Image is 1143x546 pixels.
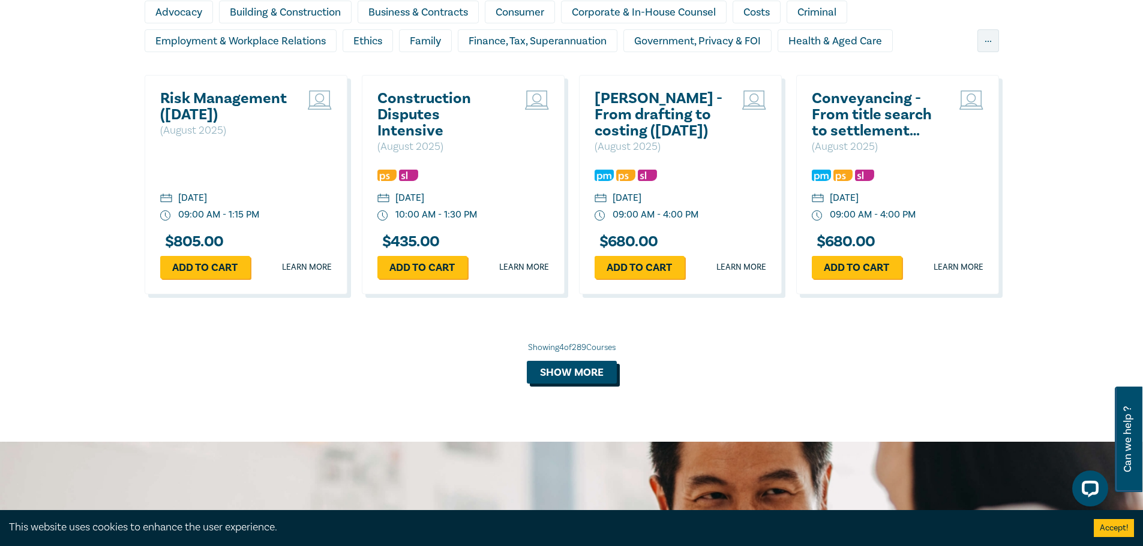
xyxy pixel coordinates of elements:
[787,1,847,23] div: Criminal
[595,256,685,279] a: Add to cart
[308,91,332,110] img: Live Stream
[1094,519,1134,537] button: Accept cookies
[145,29,337,52] div: Employment & Workplace Relations
[595,170,614,181] img: Practice Management & Business Skills
[160,256,250,279] a: Add to cart
[812,194,824,204] img: calendar
[1122,394,1133,485] span: Can we help ?
[595,210,605,221] img: watch
[812,234,875,250] h3: $ 680.00
[282,261,332,273] a: Learn more
[934,261,983,273] a: Learn more
[812,210,823,221] img: watch
[595,234,658,250] h3: $ 680.00
[812,256,902,279] a: Add to cart
[377,210,388,221] img: watch
[855,170,874,181] img: Substantive Law
[638,170,657,181] img: Substantive Law
[377,194,389,204] img: calendar
[778,29,893,52] div: Health & Aged Care
[812,139,941,155] p: ( August 2025 )
[377,256,467,279] a: Add to cart
[742,91,766,110] img: Live Stream
[160,91,289,123] a: Risk Management ([DATE])
[399,29,452,52] div: Family
[145,1,213,23] div: Advocacy
[833,170,853,181] img: Professional Skills
[160,210,171,221] img: watch
[716,261,766,273] a: Learn more
[299,58,419,81] div: Intellectual Property
[812,91,941,139] a: Conveyancing - From title search to settlement ([DATE])
[160,123,289,138] p: ( August 2025 )
[160,194,172,204] img: calendar
[219,1,352,23] div: Building & Construction
[830,208,916,222] div: 09:00 AM - 4:00 PM
[9,520,1076,535] div: This website uses cookies to enhance the user experience.
[395,191,424,205] div: [DATE]
[733,1,781,23] div: Costs
[1063,466,1113,516] iframe: LiveChat chat widget
[160,234,224,250] h3: $ 805.00
[613,208,698,222] div: 09:00 AM - 4:00 PM
[377,170,397,181] img: Professional Skills
[599,58,666,81] div: Migration
[959,91,983,110] img: Live Stream
[395,208,477,222] div: 10:00 AM - 1:30 PM
[595,139,724,155] p: ( August 2025 )
[623,29,772,52] div: Government, Privacy & FOI
[499,261,549,273] a: Learn more
[178,208,259,222] div: 09:00 AM - 1:15 PM
[595,91,724,139] a: [PERSON_NAME] - From drafting to costing ([DATE])
[178,191,207,205] div: [DATE]
[358,1,479,23] div: Business & Contracts
[377,91,506,139] a: Construction Disputes Intensive
[527,361,617,384] button: Show more
[525,91,549,110] img: Live Stream
[425,58,593,81] div: Litigation & Dispute Resolution
[343,29,393,52] div: Ethics
[613,191,641,205] div: [DATE]
[561,1,727,23] div: Corporate & In-House Counsel
[399,170,418,181] img: Substantive Law
[145,58,293,81] div: Insolvency & Restructuring
[812,170,831,181] img: Practice Management & Business Skills
[377,139,506,155] p: ( August 2025 )
[595,194,607,204] img: calendar
[458,29,617,52] div: Finance, Tax, Superannuation
[145,342,999,354] div: Showing 4 of 289 Courses
[377,234,440,250] h3: $ 435.00
[485,1,555,23] div: Consumer
[977,29,999,52] div: ...
[672,58,841,81] div: Personal Injury & Medico-Legal
[830,191,859,205] div: [DATE]
[616,170,635,181] img: Professional Skills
